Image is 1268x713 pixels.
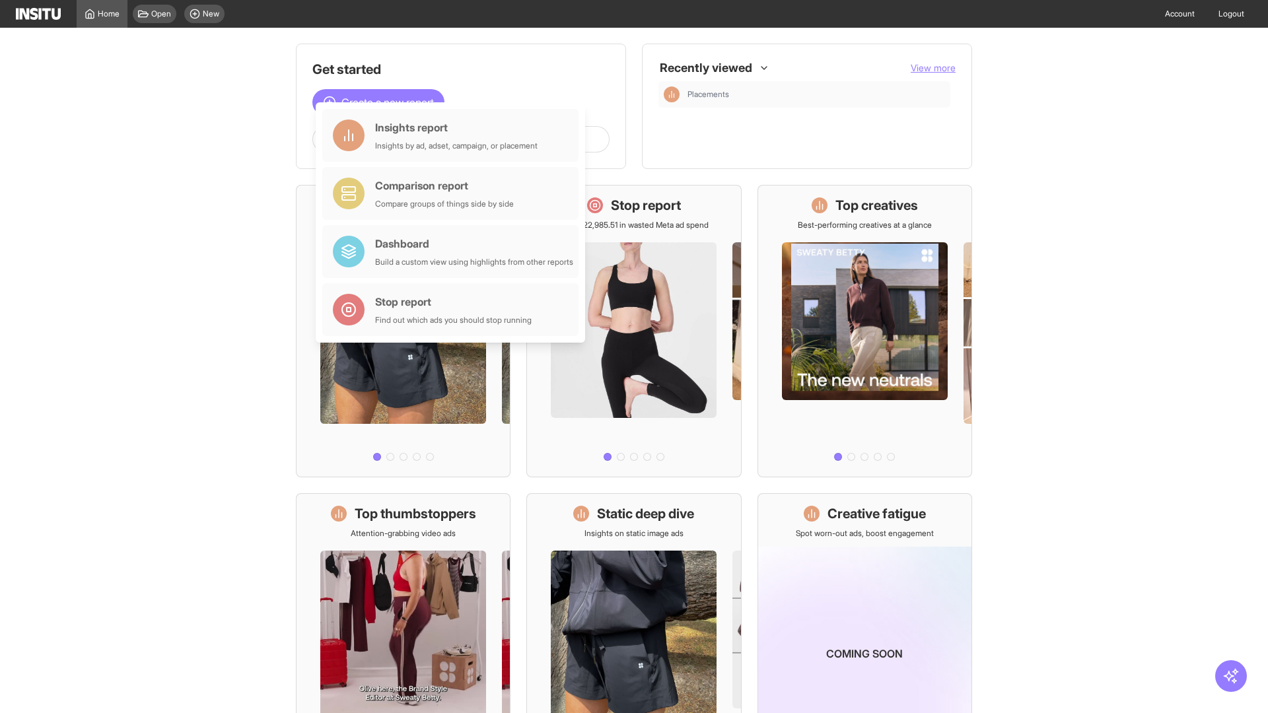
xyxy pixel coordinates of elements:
[312,89,444,116] button: Create a new report
[375,199,514,209] div: Compare groups of things side by side
[351,528,456,539] p: Attention-grabbing video ads
[375,315,532,325] div: Find out which ads you should stop running
[597,504,694,523] h1: Static deep dive
[375,257,573,267] div: Build a custom view using highlights from other reports
[375,141,538,151] div: Insights by ad, adset, campaign, or placement
[296,185,511,477] a: What's live nowSee all active ads instantly
[611,196,681,215] h1: Stop report
[375,236,573,252] div: Dashboard
[16,8,61,20] img: Logo
[526,185,741,477] a: Stop reportSave £22,985.51 in wasted Meta ad spend
[151,9,171,19] span: Open
[911,61,956,75] button: View more
[911,62,956,73] span: View more
[355,504,476,523] h1: Top thumbstoppers
[798,220,932,230] p: Best-performing creatives at a glance
[203,9,219,19] span: New
[835,196,918,215] h1: Top creatives
[757,185,972,477] a: Top creativesBest-performing creatives at a glance
[341,94,434,110] span: Create a new report
[375,294,532,310] div: Stop report
[664,86,680,102] div: Insights
[375,178,514,193] div: Comparison report
[375,119,538,135] div: Insights report
[559,220,709,230] p: Save £22,985.51 in wasted Meta ad spend
[687,89,945,100] span: Placements
[687,89,729,100] span: Placements
[312,60,610,79] h1: Get started
[584,528,684,539] p: Insights on static image ads
[98,9,120,19] span: Home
